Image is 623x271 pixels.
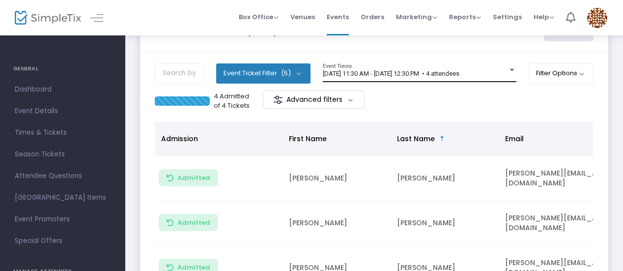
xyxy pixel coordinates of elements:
[493,4,522,30] span: Settings
[505,134,524,144] span: Email
[534,12,554,22] span: Help
[155,63,204,84] input: Search by name, order number, email, ip address
[161,134,198,144] span: Admission
[15,191,111,204] span: [GEOGRAPHIC_DATA] Items
[327,4,349,30] span: Events
[396,12,437,22] span: Marketing
[283,156,391,201] td: [PERSON_NAME]
[177,174,210,182] span: Admitted
[13,59,112,79] h4: GENERAL
[449,12,481,22] span: Reports
[273,95,283,105] img: filter
[391,156,499,201] td: [PERSON_NAME]
[159,169,218,186] button: Admitted
[281,69,291,77] span: (5)
[15,126,111,139] span: Times & Tickets
[323,70,459,77] span: [DATE] 11:30 AM - [DATE] 12:30 PM • 4 attendees
[15,148,111,161] span: Season Tickets
[289,134,327,144] span: First Name
[529,63,594,83] button: Filter Options
[263,90,365,109] m-button: Advanced filters
[15,105,111,118] span: Event Details
[391,201,499,245] td: [PERSON_NAME]
[216,63,311,83] button: Event Ticket Filter(5)
[15,83,111,96] span: Dashboard
[159,214,218,231] button: Admitted
[438,135,446,143] span: Sortable
[15,170,111,182] span: Attendee Questions
[283,201,391,245] td: [PERSON_NAME]
[15,235,111,247] span: Special Offers
[397,134,435,144] span: Last Name
[214,91,250,111] p: 4 Admitted of 4 Tickets
[239,12,279,22] span: Box Office
[361,4,384,30] span: Orders
[15,213,111,226] span: Event Promoters
[290,4,315,30] span: Venues
[177,219,210,227] span: Admitted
